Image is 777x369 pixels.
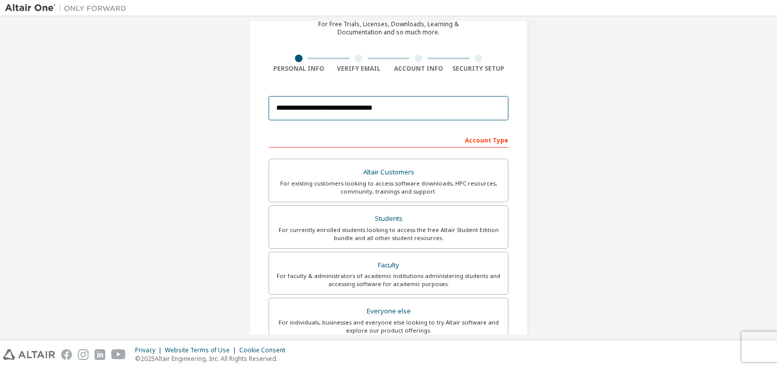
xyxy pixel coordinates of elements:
[449,65,509,73] div: Security Setup
[388,65,449,73] div: Account Info
[275,165,502,179] div: Altair Customers
[61,349,72,360] img: facebook.svg
[318,20,459,36] div: For Free Trials, Licenses, Downloads, Learning & Documentation and so much more.
[275,258,502,272] div: Faculty
[329,65,389,73] div: Verify Email
[275,212,502,226] div: Students
[5,3,132,13] img: Altair One
[165,346,239,354] div: Website Terms of Use
[78,349,89,360] img: instagram.svg
[111,349,126,360] img: youtube.svg
[275,179,502,196] div: For existing customers looking to access software downloads, HPC resources, community, trainings ...
[275,272,502,288] div: For faculty & administrators of academic institutions administering students and accessing softwa...
[269,131,508,148] div: Account Type
[239,346,291,354] div: Cookie Consent
[3,349,55,360] img: altair_logo.svg
[275,226,502,242] div: For currently enrolled students looking to access the free Altair Student Edition bundle and all ...
[269,65,329,73] div: Personal Info
[135,354,291,363] p: © 2025 Altair Engineering, Inc. All Rights Reserved.
[275,304,502,318] div: Everyone else
[135,346,165,354] div: Privacy
[95,349,105,360] img: linkedin.svg
[275,318,502,335] div: For individuals, businesses and everyone else looking to try Altair software and explore our prod...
